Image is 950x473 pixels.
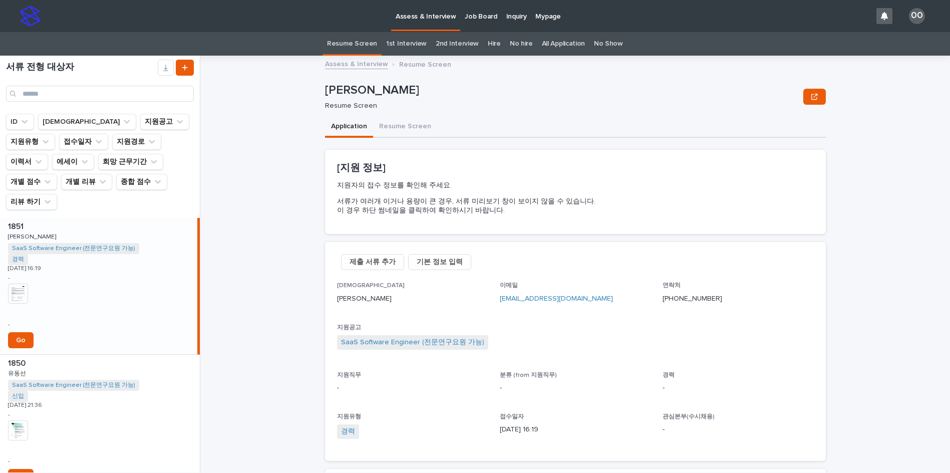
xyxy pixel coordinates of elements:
button: 기본 정보 입력 [408,254,471,270]
button: 성함 [38,114,136,130]
button: 지원경로 [112,134,161,150]
p: [PERSON_NAME] [325,83,800,98]
a: 신입 [12,393,24,400]
span: 이메일 [500,283,518,289]
span: 분류 (from 지원직무) [500,372,557,378]
p: Resume Screen [399,58,451,69]
a: Assess & Interview [325,58,388,69]
button: 희망 근무기간 [98,154,163,170]
button: Resume Screen [373,117,437,138]
button: ID [6,114,34,130]
button: 이력서 [6,154,48,170]
p: - [8,411,10,418]
a: 경력 [341,426,355,437]
a: Hire [488,32,501,56]
a: 1st Interview [386,32,427,56]
p: 1850 [8,357,28,368]
h2: [지원 정보] [337,162,814,174]
p: 1851 [8,220,26,231]
span: 지원유형 [337,414,361,420]
a: SaaS Software Engineer (전문연구요원 가능) [12,382,135,389]
span: 제출 서류 추가 [350,257,396,267]
input: Search [6,86,194,102]
span: [DEMOGRAPHIC_DATA] [337,283,405,289]
button: 지원공고 [140,114,189,130]
a: [EMAIL_ADDRESS][DOMAIN_NAME] [500,295,613,302]
span: 지원직무 [337,372,361,378]
span: 지원공고 [337,325,361,331]
p: Resume Screen [325,102,796,110]
p: - [500,383,651,393]
p: - [663,383,813,393]
span: 기본 정보 입력 [417,257,463,267]
span: 관심본부(수시채용) [663,414,715,420]
span: 경력 [663,372,675,378]
p: - [8,275,10,282]
div: 00 [909,8,925,24]
p: - [8,458,10,465]
a: 2nd Interview [436,32,479,56]
p: [DATE] 21:36 [8,402,42,409]
a: SaaS Software Engineer (전문연구요원 가능) [341,337,484,348]
a: No Show [594,32,623,56]
a: All Application [542,32,585,56]
button: 개별 리뷰 [61,174,112,190]
button: 리뷰 하기 [6,194,57,210]
button: 제출 서류 추가 [341,254,404,270]
p: - [663,424,813,435]
span: Go [16,337,26,344]
button: 종합 점수 [116,174,167,190]
a: Resume Screen [327,32,377,56]
button: 접수일자 [59,134,108,150]
p: 지원자의 접수 정보를 확인해 주세요. [337,181,814,190]
button: Application [325,117,373,138]
a: No hire [510,32,533,56]
span: 접수일자 [500,414,524,420]
h1: 서류 전형 대상자 [6,62,158,73]
p: [DATE] 16:19 [8,265,41,272]
a: SaaS Software Engineer (전문연구요원 가능) [12,245,135,252]
button: 에세이 [52,154,94,170]
p: - [337,383,488,393]
p: [DATE] 16:19 [500,424,651,435]
img: stacker-logo-s-only.png [20,6,40,26]
p: 유동선 [8,368,28,377]
a: Go [8,332,34,348]
button: 개별 점수 [6,174,57,190]
a: [PHONE_NUMBER] [663,295,722,302]
p: [PERSON_NAME] [8,231,58,241]
span: 연락처 [663,283,681,289]
p: 서류가 여러개 이거나 용량이 큰 경우, 서류 미리보기 창이 보이지 않을 수 있습니다. 이 경우 하단 썸네일을 클릭하여 확인하시기 바랍니다. [337,197,814,215]
p: - [8,321,10,328]
a: 경력 [12,256,24,263]
button: 지원유형 [6,134,55,150]
p: [PERSON_NAME] [337,294,488,304]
